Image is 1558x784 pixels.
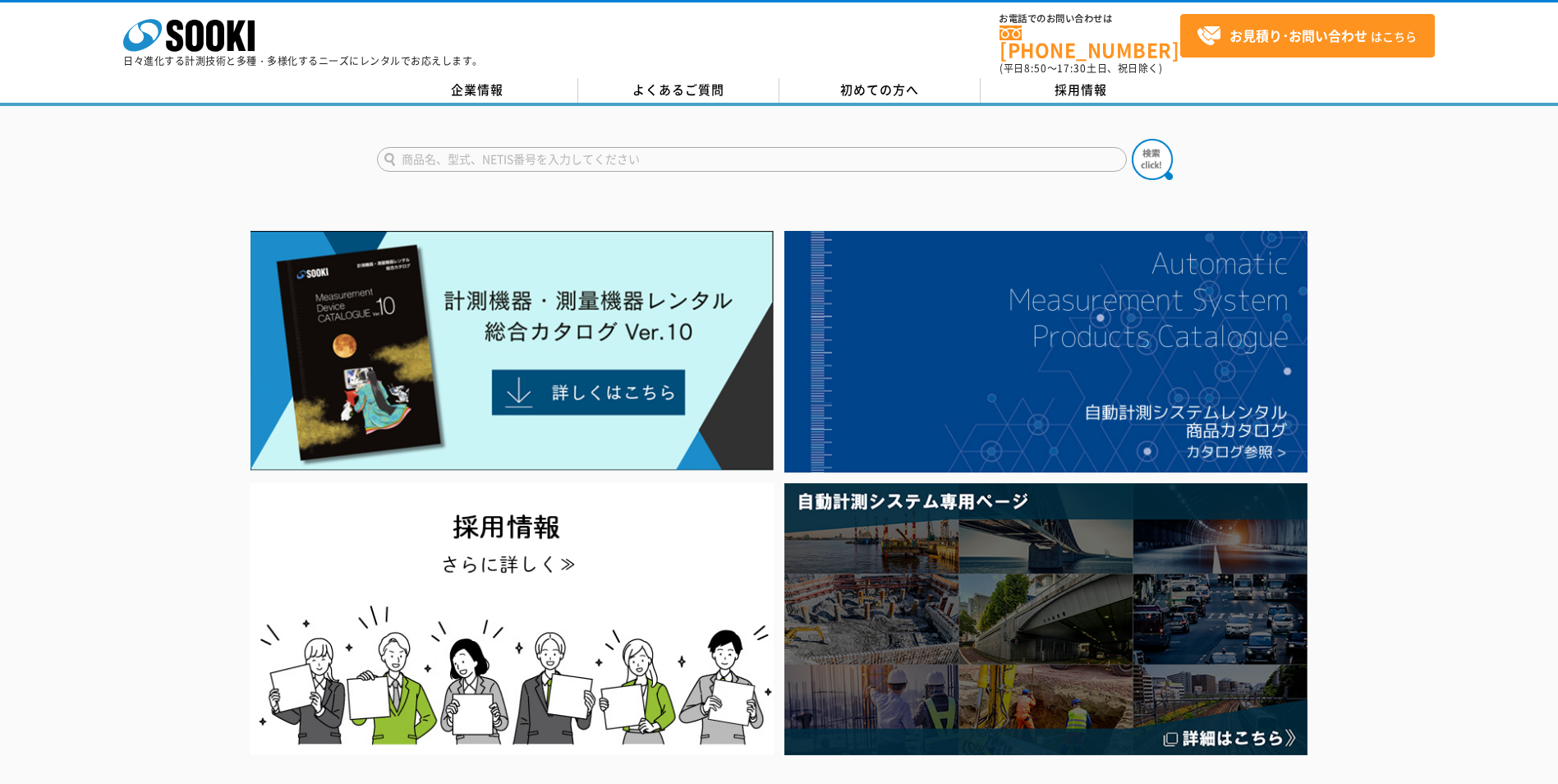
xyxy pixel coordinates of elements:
input: 商品名、型式、NETIS番号を入力してください [377,147,1127,172]
img: SOOKI recruit [250,483,774,755]
img: 自動計測システム専用ページ [784,483,1308,755]
span: 17:30 [1057,61,1087,76]
a: 企業情報 [377,78,578,103]
span: お電話でのお問い合わせは [1000,14,1180,24]
img: btn_search.png [1132,139,1173,180]
img: Catalog Ver10 [250,231,774,471]
span: 初めての方へ [840,81,919,99]
strong: お見積り･お問い合わせ [1229,25,1367,45]
span: 8:50 [1024,61,1047,76]
span: (平日 ～ 土日、祝日除く) [1000,61,1162,76]
img: 自動計測システムカタログ [784,231,1308,473]
a: 採用情報 [981,78,1182,103]
a: [PHONE_NUMBER] [1000,25,1180,59]
p: 日々進化する計測技術と多種・多様化するニーズにレンタルでお応えします。 [123,56,483,66]
a: お見積り･お問い合わせはこちら [1180,14,1435,58]
span: はこちら [1197,24,1417,48]
a: よくあるご質問 [578,78,779,103]
a: 初めての方へ [779,78,981,103]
